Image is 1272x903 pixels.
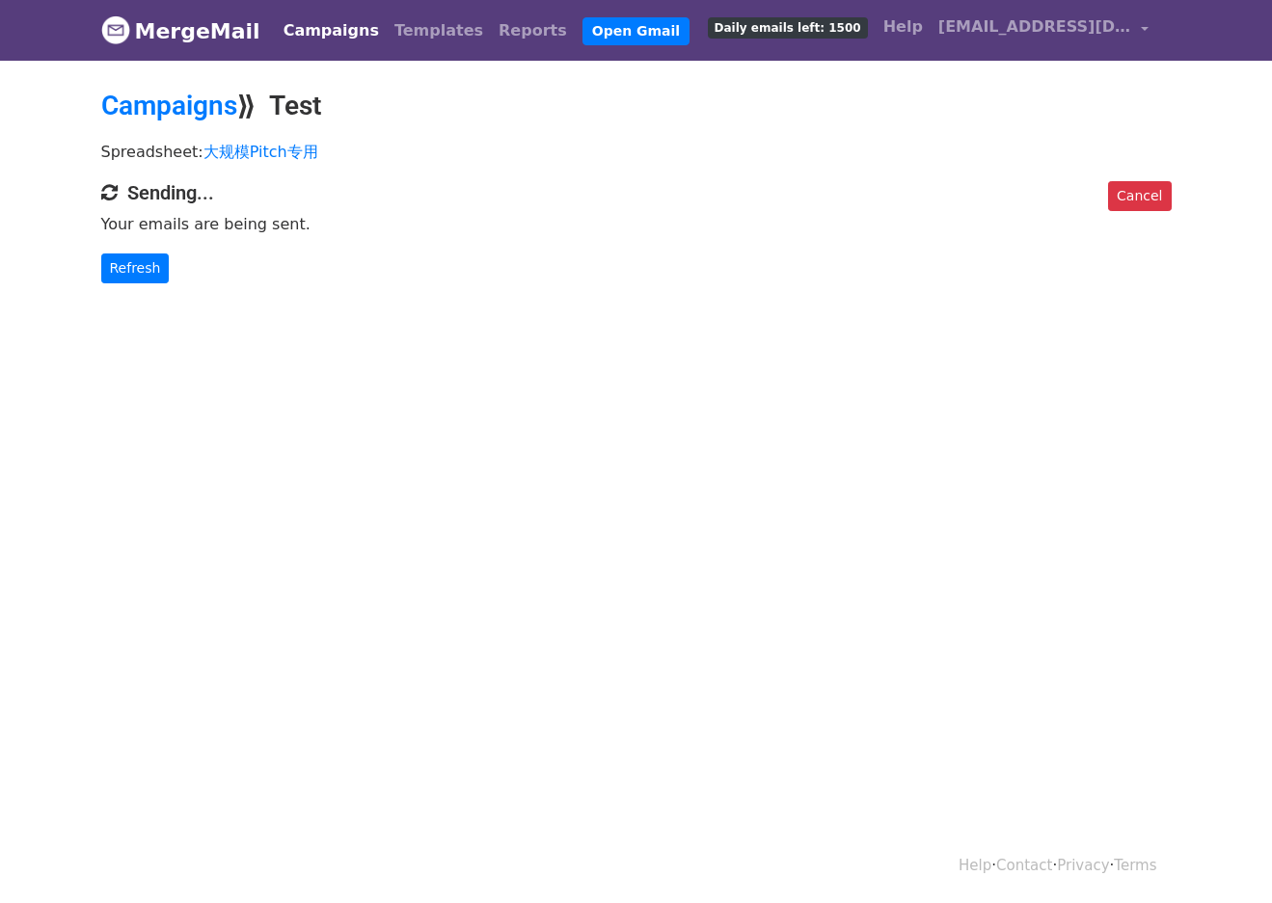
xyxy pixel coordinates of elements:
a: Help [876,8,931,46]
a: Daily emails left: 1500 [700,8,876,46]
a: MergeMail [101,11,260,51]
a: Cancel [1108,181,1171,211]
a: Templates [387,12,491,50]
a: Refresh [101,253,170,283]
img: MergeMail logo [101,15,130,44]
a: Contact [996,857,1052,874]
a: Campaigns [276,12,387,50]
span: Daily emails left: 1500 [708,17,868,39]
a: Terms [1114,857,1156,874]
a: Help [959,857,991,874]
a: Open Gmail [582,17,690,45]
a: Reports [491,12,575,50]
p: Spreadsheet: [101,142,1172,162]
a: 大规模Pitch专用 [203,143,318,161]
h4: Sending... [101,181,1172,204]
h2: ⟫ Test [101,90,1172,122]
p: Your emails are being sent. [101,214,1172,234]
span: [EMAIL_ADDRESS][DOMAIN_NAME] [938,15,1131,39]
a: [EMAIL_ADDRESS][DOMAIN_NAME] [931,8,1156,53]
a: Privacy [1057,857,1109,874]
a: Campaigns [101,90,237,121]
